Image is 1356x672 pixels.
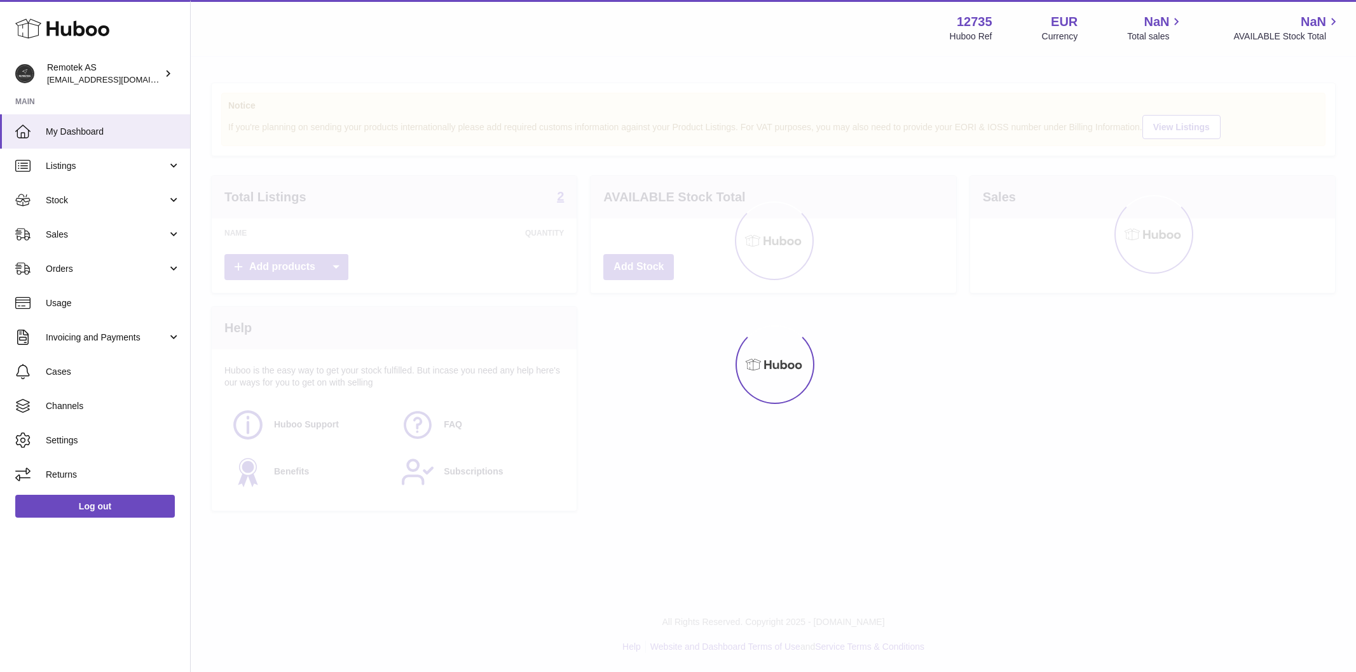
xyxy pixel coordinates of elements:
[46,263,167,275] span: Orders
[46,126,181,138] span: My Dashboard
[950,30,992,43] div: Huboo Ref
[46,160,167,172] span: Listings
[1042,30,1078,43] div: Currency
[957,13,992,30] strong: 12735
[1233,13,1341,43] a: NaN AVAILABLE Stock Total
[1144,13,1169,30] span: NaN
[46,400,181,412] span: Channels
[46,366,181,378] span: Cases
[15,64,34,83] img: internalAdmin-12735@internal.huboo.com
[1233,30,1341,43] span: AVAILABLE Stock Total
[46,297,181,309] span: Usage
[1301,13,1326,30] span: NaN
[1127,30,1184,43] span: Total sales
[1127,13,1184,43] a: NaN Total sales
[15,495,175,518] a: Log out
[46,332,167,344] span: Invoicing and Payments
[46,194,167,206] span: Stock
[46,469,181,481] span: Returns
[46,229,167,241] span: Sales
[46,434,181,447] span: Settings
[1051,13,1078,30] strong: EUR
[47,62,161,86] div: Remotek AS
[47,74,187,84] span: [EMAIL_ADDRESS][DOMAIN_NAME]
